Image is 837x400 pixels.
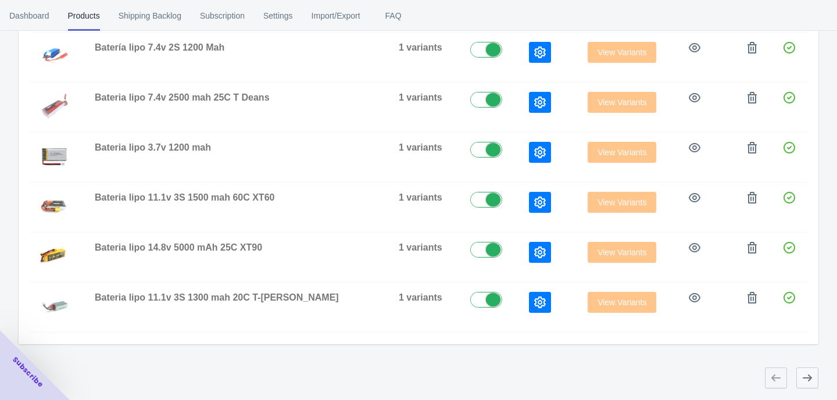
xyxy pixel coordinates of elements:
[399,142,442,152] span: 1 variants
[40,92,69,120] img: Bateria-lipo-7.4v-2200-mAh-35C-Lipo-ZOP-T-3_fdc7d0b0-2f75-461f-a21e-02af2e36d4f7.jpg
[95,242,262,252] span: Bateria lipo 14.8v 5000 mAh 25C XT90
[95,142,211,152] span: Bateria lipo 3.7v 1200 mah
[95,92,270,102] span: Bateria lipo 7.4v 2500 mah 25C T Deans
[399,42,442,52] span: 1 variants
[95,192,275,202] span: Bateria lipo 11.1v 3S 1500 mah 60C XT60
[40,42,69,70] img: bateria-7.4v_1200-mah-2.jpg
[40,192,69,220] img: Bateria-11.1volt-1500mah-60C-4.png
[9,1,49,31] span: Dashboard
[119,1,181,31] span: Shipping Backlog
[10,355,45,390] span: Subscribe
[263,1,293,31] span: Settings
[399,242,442,252] span: 1 variants
[40,242,69,270] img: 600x601.png
[312,1,360,31] span: Import/Export
[399,292,442,302] span: 1 variants
[379,1,408,31] span: FAQ
[399,192,442,202] span: 1 variants
[40,142,69,170] img: Multi-cargador-baterias-syma-1200mah-3_1870ec96-b136-44b2-a00a-de88cef52837.jpg
[68,1,100,31] span: Products
[40,292,69,320] img: Bateria-lipo-11.1v-1300-MAH-25C-conector-ZOP-T-4.webp
[95,42,224,52] span: Batería lipo 7.4v 2S 1200 Mah
[399,92,442,102] span: 1 variants
[200,1,245,31] span: Subscription
[95,292,339,302] span: Bateria lipo 11.1v 3S 1300 mah 20C T-[PERSON_NAME]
